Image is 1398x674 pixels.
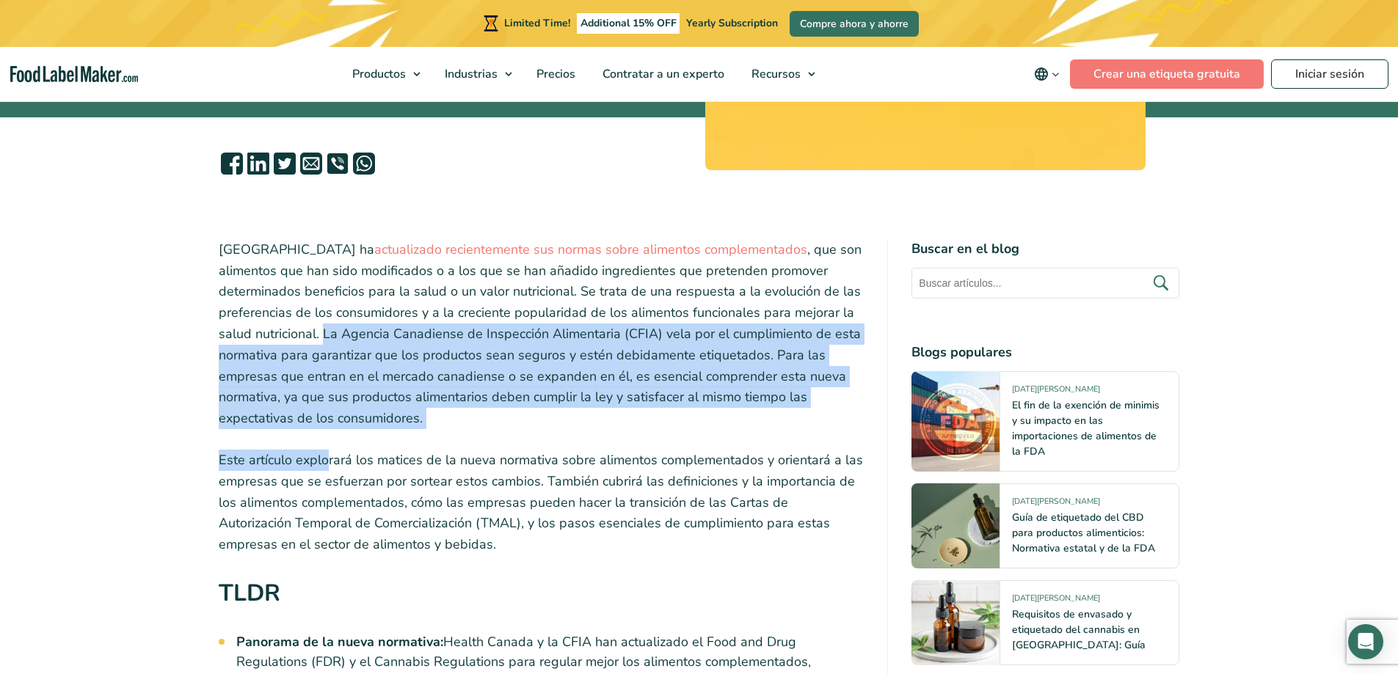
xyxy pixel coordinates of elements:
[598,66,726,82] span: Contratar a un experto
[504,16,570,30] span: Limited Time!
[374,241,807,258] a: actualizado recientemente sus normas sobre alimentos complementados
[790,11,919,37] a: Compre ahora y ahorre
[532,66,577,82] span: Precios
[348,66,407,82] span: Productos
[1012,398,1159,458] a: El fin de la exención de minimis y su impacto en las importaciones de alimentos de la FDA
[911,343,1179,362] h4: Blogs populares
[589,47,735,101] a: Contratar a un experto
[219,239,864,429] p: [GEOGRAPHIC_DATA] ha , que son alimentos que han sido modificados o a los que se han añadido ingr...
[1348,624,1383,659] div: Open Intercom Messenger
[577,13,680,34] span: Additional 15% OFF
[219,577,280,609] strong: TLDR
[1012,496,1100,513] span: [DATE][PERSON_NAME]
[339,47,428,101] a: Productos
[686,16,778,30] span: Yearly Subscription
[738,47,823,101] a: Recursos
[911,239,1179,259] h4: Buscar en el blog
[523,47,586,101] a: Precios
[219,450,864,555] p: Este artículo explorará los matices de la nueva normativa sobre alimentos complementados y orient...
[1012,607,1146,652] a: Requisitos de envasado y etiquetado del cannabis en [GEOGRAPHIC_DATA]: Guía
[1012,593,1100,609] span: [DATE][PERSON_NAME]
[440,66,499,82] span: Industrias
[236,633,443,651] strong: Panorama de la nueva normativa:
[1012,510,1155,555] a: Guía de etiquetado del CBD para productos alimenticios: Normativa estatal y de la FDA
[432,47,520,101] a: Industrias
[911,268,1179,298] input: Buscar artículos...
[1012,384,1100,400] span: [DATE][PERSON_NAME]
[1070,59,1264,89] a: Crear una etiqueta gratuita
[747,66,802,82] span: Recursos
[1271,59,1388,89] a: Iniciar sesión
